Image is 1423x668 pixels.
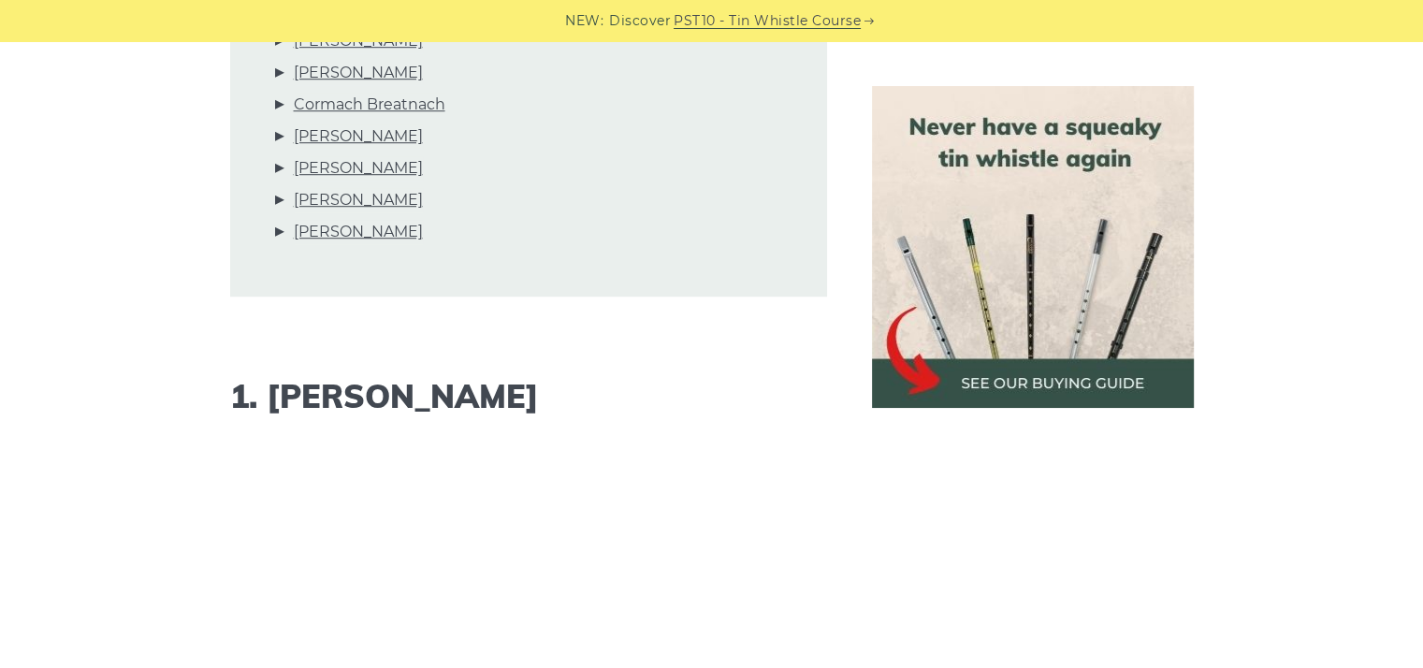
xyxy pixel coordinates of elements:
[565,10,603,32] span: NEW:
[294,188,423,212] a: [PERSON_NAME]
[674,10,861,32] a: PST10 - Tin Whistle Course
[294,156,423,181] a: [PERSON_NAME]
[230,378,827,416] h2: 1. [PERSON_NAME]
[609,10,671,32] span: Discover
[872,86,1194,408] img: tin whistle buying guide
[294,220,423,244] a: [PERSON_NAME]
[294,93,445,117] a: Cormach Breatnach
[294,61,423,85] a: [PERSON_NAME]
[294,124,423,149] a: [PERSON_NAME]
[294,29,423,53] a: [PERSON_NAME]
